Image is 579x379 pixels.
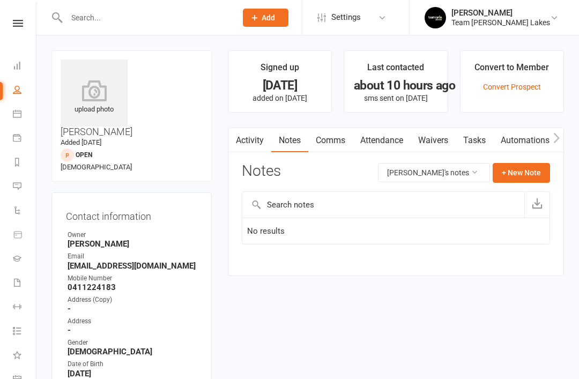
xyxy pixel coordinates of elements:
[261,61,299,80] div: Signed up
[367,61,424,80] div: Last contacted
[13,103,37,127] a: Calendar
[13,344,37,368] a: What's New
[451,8,550,18] div: [PERSON_NAME]
[242,163,281,182] h3: Notes
[493,163,550,182] button: + New Note
[68,304,197,314] strong: -
[68,359,197,369] div: Date of Birth
[63,10,229,25] input: Search...
[68,295,197,305] div: Address (Copy)
[13,79,37,103] a: People
[66,207,197,222] h3: Contact information
[68,239,197,249] strong: [PERSON_NAME]
[456,128,493,153] a: Tasks
[483,83,541,91] a: Convert Prospect
[493,128,557,153] a: Automations
[68,283,197,292] strong: 0411224183
[76,151,92,159] span: Open
[68,338,197,348] div: Gender
[238,80,322,91] div: [DATE]
[68,230,197,240] div: Owner
[68,369,197,378] strong: [DATE]
[354,94,437,102] p: sms sent on [DATE]
[68,325,197,335] strong: -
[68,261,197,271] strong: [EMAIL_ADDRESS][DOMAIN_NAME]
[378,163,490,182] button: [PERSON_NAME]'s notes
[411,128,456,153] a: Waivers
[68,251,197,262] div: Email
[61,138,101,146] time: Added [DATE]
[451,18,550,27] div: Team [PERSON_NAME] Lakes
[238,94,322,102] p: added on [DATE]
[242,192,524,218] input: Search notes
[262,13,275,22] span: Add
[425,7,446,28] img: thumb_image1603260965.png
[68,347,197,356] strong: [DEMOGRAPHIC_DATA]
[243,9,288,27] button: Add
[354,80,437,91] div: about 10 hours ago
[13,127,37,151] a: Payments
[353,128,411,153] a: Attendance
[228,128,271,153] a: Activity
[13,224,37,248] a: Product Sales
[308,128,353,153] a: Comms
[61,80,128,115] div: upload photo
[61,60,203,137] h3: [PERSON_NAME]
[13,151,37,175] a: Reports
[271,128,308,153] a: Notes
[61,163,132,171] span: [DEMOGRAPHIC_DATA]
[68,316,197,326] div: Address
[68,273,197,284] div: Mobile Number
[331,5,361,29] span: Settings
[474,61,549,80] div: Convert to Member
[13,55,37,79] a: Dashboard
[242,218,550,244] td: No results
